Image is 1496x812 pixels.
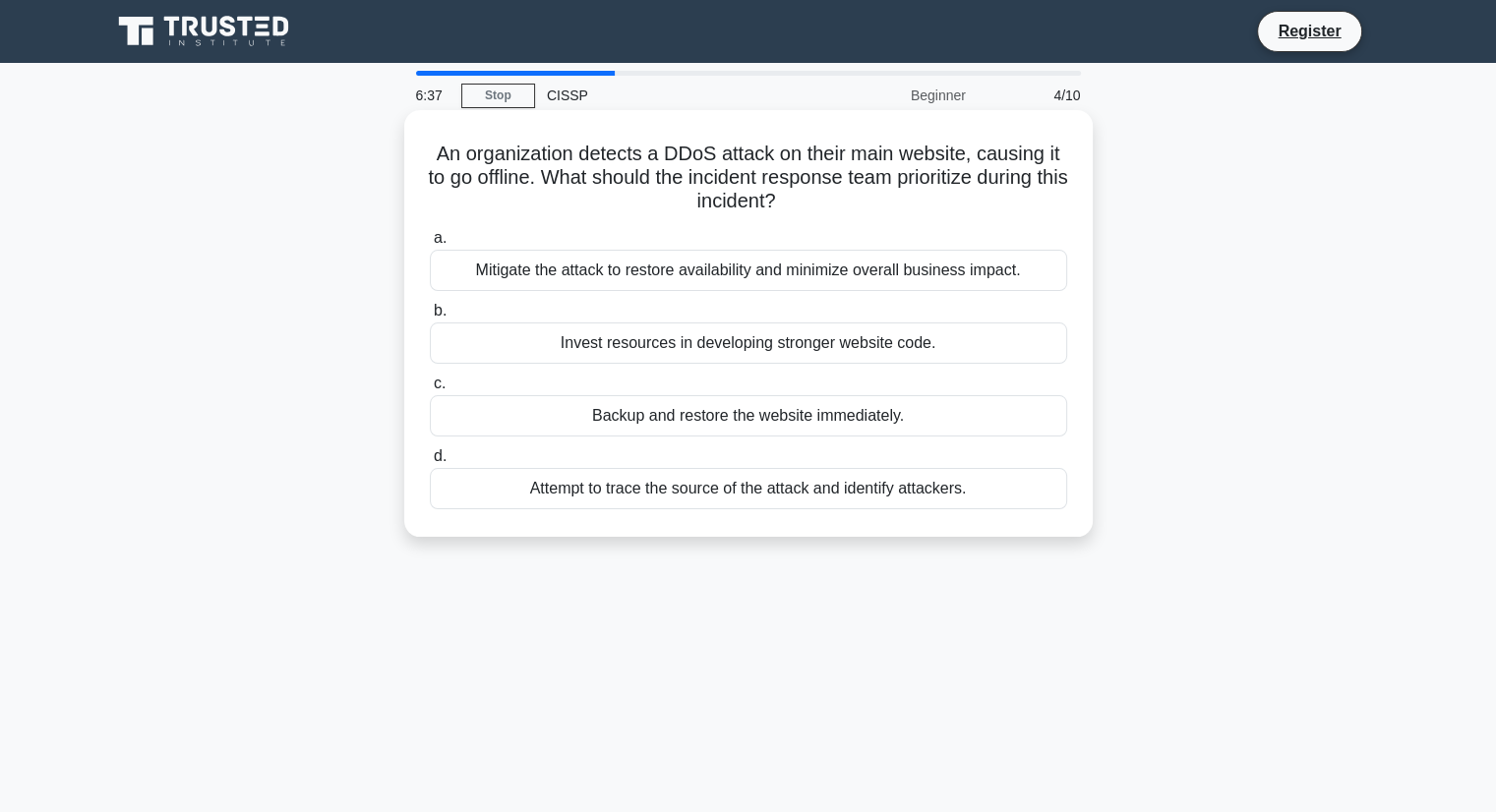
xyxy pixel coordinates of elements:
span: d. [434,447,447,464]
div: Backup and restore the website immediately. [430,395,1067,436]
a: Register [1266,19,1352,43]
div: Mitigate the attack to restore availability and minimize overall business impact. [430,250,1067,291]
div: 6:37 [404,76,461,115]
span: c. [434,375,446,391]
h5: An organization detects a DDoS attack on their main website, causing it to go offline. What shoul... [428,142,1069,214]
span: a. [434,229,447,246]
span: b. [434,302,447,319]
div: Beginner [806,76,978,115]
div: Invest resources in developing stronger website code. [430,322,1067,364]
div: Attempt to trace the source of the attack and identify attackers. [430,468,1067,509]
div: 4/10 [978,76,1093,115]
div: CISSP [535,76,806,115]
a: Stop [461,84,535,108]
